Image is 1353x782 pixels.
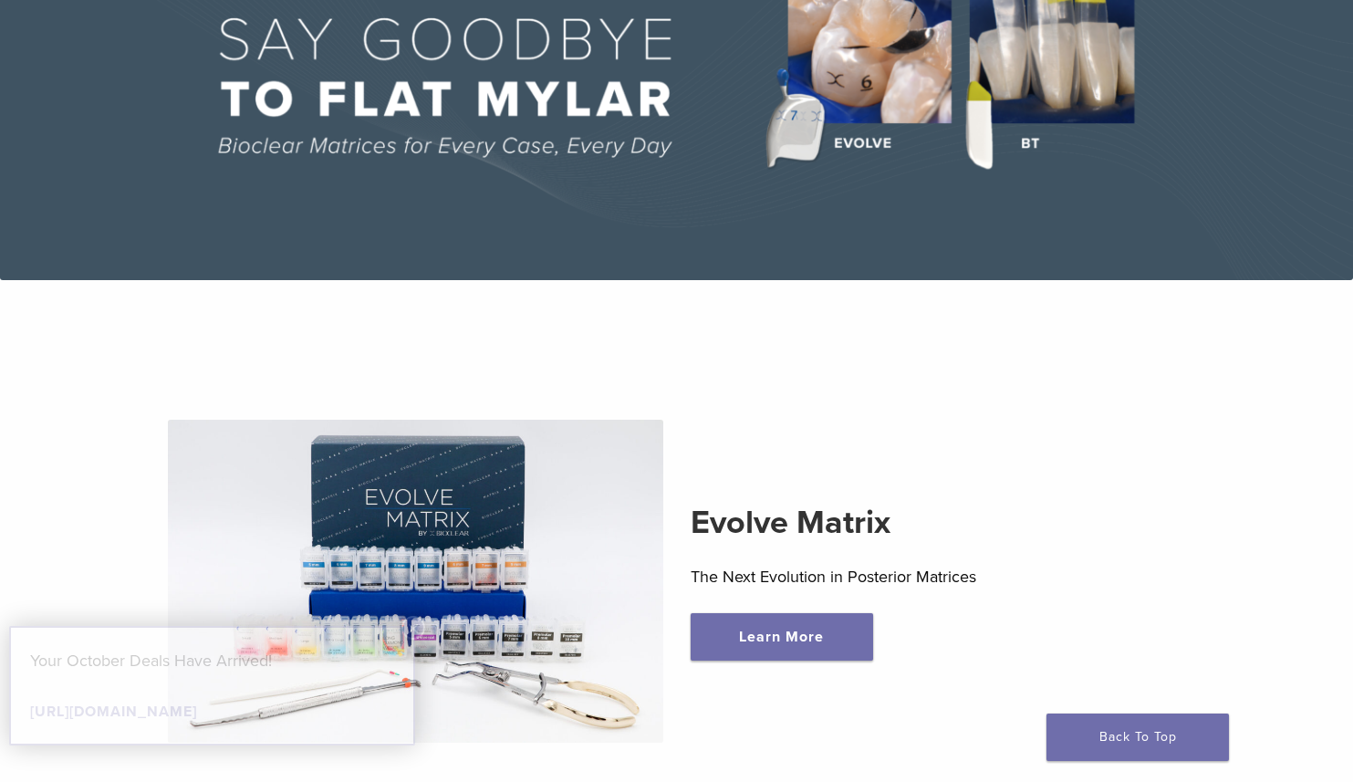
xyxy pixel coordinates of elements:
[401,616,425,640] button: Close
[30,647,394,674] p: Your October Deals Have Arrived!
[691,613,873,661] a: Learn More
[691,563,1186,590] p: The Next Evolution in Posterior Matrices
[691,501,1186,545] h2: Evolve Matrix
[168,420,663,743] img: Evolve Matrix
[30,703,197,721] a: [URL][DOMAIN_NAME]
[1046,714,1229,761] a: Back To Top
